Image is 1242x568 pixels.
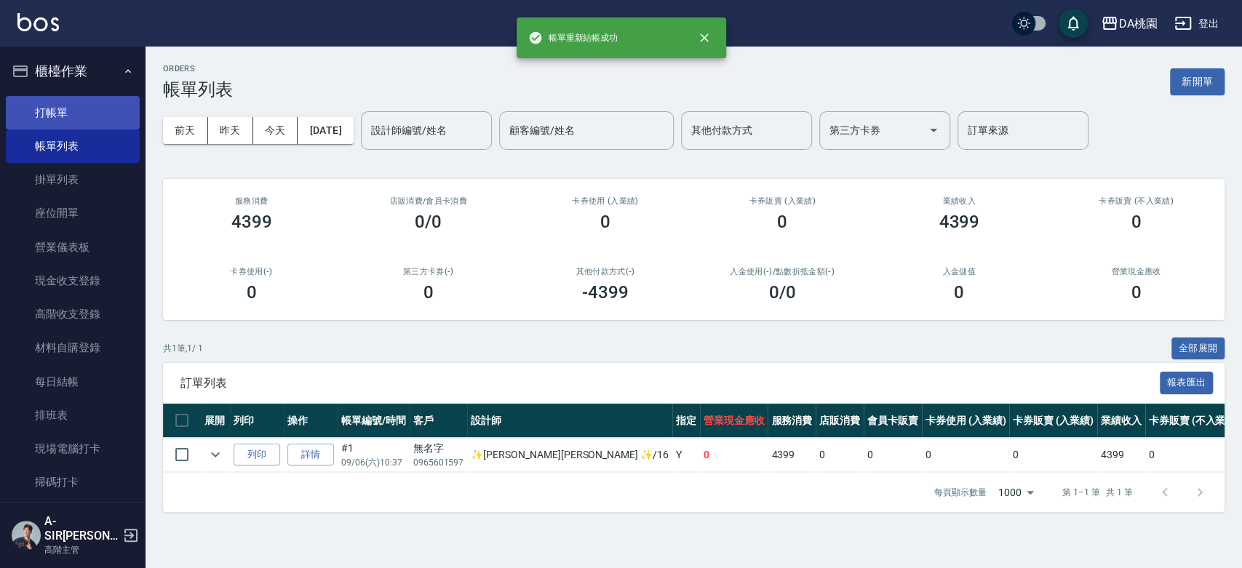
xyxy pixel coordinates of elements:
[888,196,1030,206] h2: 業績收入
[163,64,233,73] h2: ORDERS
[922,438,1010,472] td: 0
[357,196,499,206] h2: 店販消費 /會員卡消費
[700,438,768,472] td: 0
[1097,438,1145,472] td: 4399
[864,404,922,438] th: 會員卡販賣
[1059,9,1088,38] button: save
[6,163,140,196] a: 掛單列表
[1170,68,1225,95] button: 新開單
[247,282,257,303] h3: 0
[208,117,253,144] button: 昨天
[338,404,410,438] th: 帳單編號/時間
[1065,196,1207,206] h2: 卡券販賣 (不入業績)
[423,282,434,303] h3: 0
[992,473,1039,512] div: 1000
[163,117,208,144] button: 前天
[6,432,140,465] a: 現場電腦打卡
[6,331,140,364] a: 材料自購登錄
[1118,15,1157,33] div: DA桃園
[6,365,140,399] a: 每日結帳
[338,438,410,472] td: #1
[253,117,298,144] button: 今天
[816,438,864,472] td: 0
[534,267,676,276] h2: 其他付款方式(-)
[6,264,140,297] a: 現金收支登錄
[582,282,629,303] h3: -4399
[777,212,787,232] h3: 0
[1170,74,1225,88] a: 新開單
[231,212,272,232] h3: 4399
[357,267,499,276] h2: 第三方卡券(-)
[6,231,140,264] a: 營業儀表板
[204,444,226,465] button: expand row
[688,22,720,54] button: close
[44,543,119,556] p: 高階主管
[672,438,700,472] td: Y
[768,404,816,438] th: 服務消費
[341,456,406,469] p: 09/06 (六) 10:37
[922,404,1010,438] th: 卡券使用 (入業績)
[1131,212,1141,232] h3: 0
[922,119,945,142] button: Open
[768,438,816,472] td: 4399
[600,212,610,232] h3: 0
[413,456,464,469] p: 0965601597
[298,117,353,144] button: [DATE]
[163,79,233,100] h3: 帳單列表
[163,342,203,355] p: 共 1 筆, 1 / 1
[6,399,140,432] a: 排班表
[201,404,230,438] th: 展開
[700,404,768,438] th: 營業現金應收
[180,376,1160,391] span: 訂單列表
[467,438,672,472] td: ✨[PERSON_NAME][PERSON_NAME] ✨ /16
[1065,267,1207,276] h2: 營業現金應收
[769,282,796,303] h3: 0 /0
[6,129,140,163] a: 帳單列表
[17,13,59,31] img: Logo
[711,196,853,206] h2: 卡券販賣 (入業績)
[1097,404,1145,438] th: 業績收入
[1062,486,1133,499] p: 第 1–1 筆 共 1 筆
[180,267,322,276] h2: 卡券使用(-)
[954,282,964,303] h3: 0
[6,297,140,331] a: 高階收支登錄
[1160,375,1214,389] a: 報表匯出
[180,196,322,206] h3: 服務消費
[410,404,468,438] th: 客戶
[528,31,618,45] span: 帳單重新結帳成功
[1095,9,1163,39] button: DA桃園
[1171,337,1225,360] button: 全部展開
[284,404,338,438] th: 操作
[711,267,853,276] h2: 入金使用(-) /點數折抵金額(-)
[12,521,41,550] img: Person
[534,196,676,206] h2: 卡券使用 (入業績)
[6,52,140,90] button: 櫃檯作業
[1009,404,1097,438] th: 卡券販賣 (入業績)
[6,196,140,230] a: 座位開單
[1131,282,1141,303] h3: 0
[864,438,922,472] td: 0
[234,444,280,466] button: 列印
[816,404,864,438] th: 店販消費
[1009,438,1097,472] td: 0
[934,486,987,499] p: 每頁顯示數量
[1160,372,1214,394] button: 報表匯出
[672,404,700,438] th: 指定
[6,465,140,499] a: 掃碼打卡
[415,212,442,232] h3: 0/0
[6,96,140,129] a: 打帳單
[44,514,119,543] h5: A-SIR[PERSON_NAME]
[888,267,1030,276] h2: 入金儲值
[467,404,672,438] th: 設計師
[287,444,334,466] a: 詳情
[413,441,464,456] div: 無名字
[939,212,979,232] h3: 4399
[230,404,284,438] th: 列印
[1169,10,1225,37] button: 登出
